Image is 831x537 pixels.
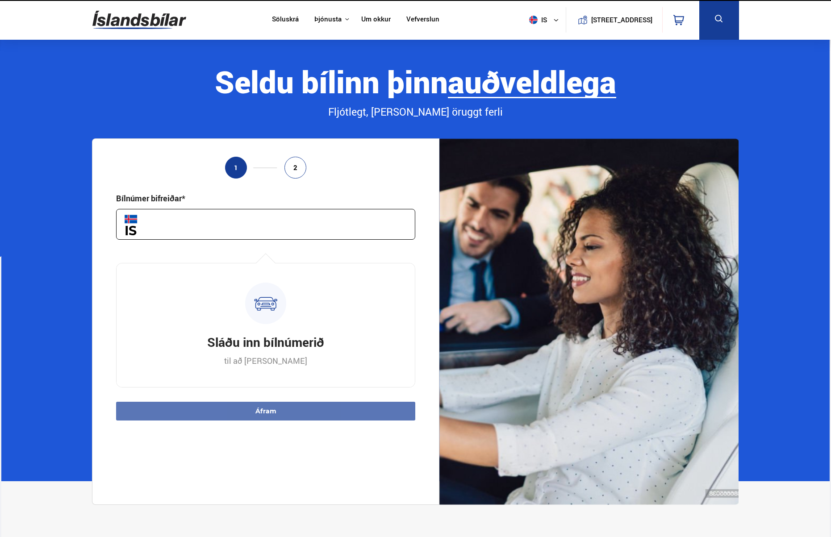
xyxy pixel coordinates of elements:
[526,16,548,24] span: is
[92,5,186,34] img: G0Ugv5HjCgRt.svg
[207,333,324,350] h3: Sláðu inn bílnúmerið
[116,193,185,204] div: Bílnúmer bifreiðar*
[529,16,538,24] img: svg+xml;base64,PHN2ZyB4bWxucz0iaHR0cDovL3d3dy53My5vcmcvMjAwMC9zdmciIHdpZHRoPSI1MTIiIGhlaWdodD0iNT...
[526,7,566,33] button: is
[314,15,342,24] button: Þjónusta
[224,355,307,366] p: til að [PERSON_NAME]
[116,402,415,420] button: Áfram
[92,65,739,98] div: Seldu bílinn þinn
[234,164,238,171] span: 1
[293,164,297,171] span: 2
[406,15,439,25] a: Vefverslun
[361,15,391,25] a: Um okkur
[92,104,739,120] div: Fljótlegt, [PERSON_NAME] öruggt ferli
[448,61,616,102] b: auðveldlega
[571,7,657,33] a: [STREET_ADDRESS]
[595,16,649,24] button: [STREET_ADDRESS]
[272,15,299,25] a: Söluskrá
